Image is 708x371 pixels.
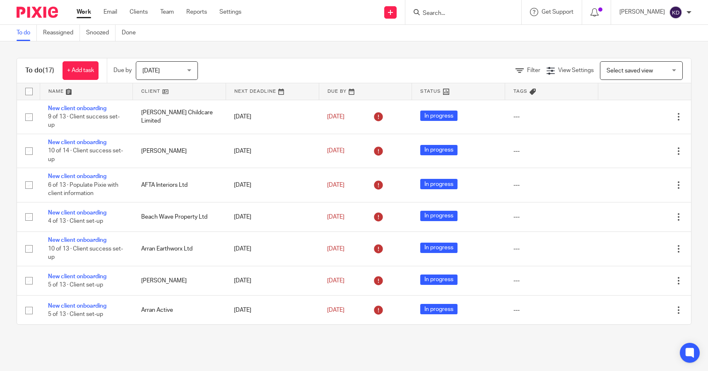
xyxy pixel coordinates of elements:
[669,6,682,19] img: svg%3E
[48,148,123,163] span: 10 of 14 · Client success set-up
[48,274,106,279] a: New client onboarding
[122,25,142,41] a: Done
[86,25,116,41] a: Snoozed
[513,89,527,94] span: Tags
[226,134,319,168] td: [DATE]
[513,147,590,155] div: ---
[43,67,54,74] span: (17)
[542,9,573,15] span: Get Support
[113,66,132,75] p: Due by
[420,111,458,121] span: In progress
[133,296,226,325] td: Arran Active
[327,148,344,154] span: [DATE]
[48,182,118,197] span: 6 of 13 · Populate Pixie with client information
[219,8,241,16] a: Settings
[513,245,590,253] div: ---
[327,182,344,188] span: [DATE]
[133,232,226,266] td: Arran Earthworx Ltd
[104,8,117,16] a: Email
[422,10,496,17] input: Search
[420,275,458,285] span: In progress
[133,266,226,295] td: [PERSON_NAME]
[420,145,458,155] span: In progress
[48,282,103,288] span: 5 of 13 · Client set-up
[48,140,106,145] a: New client onboarding
[420,304,458,314] span: In progress
[48,312,103,318] span: 5 of 13 · Client set-up
[420,211,458,221] span: In progress
[48,303,106,309] a: New client onboarding
[48,246,123,260] span: 10 of 13 · Client success set-up
[43,25,80,41] a: Reassigned
[17,7,58,18] img: Pixie
[48,210,106,216] a: New client onboarding
[327,214,344,220] span: [DATE]
[142,68,160,74] span: [DATE]
[77,8,91,16] a: Work
[327,278,344,284] span: [DATE]
[420,243,458,253] span: In progress
[48,114,120,128] span: 9 of 13 · Client success set-up
[133,202,226,231] td: Beach Wave Property Ltd
[513,277,590,285] div: ---
[133,134,226,168] td: [PERSON_NAME]
[226,202,319,231] td: [DATE]
[133,168,226,202] td: AFTA Interiors Ltd
[226,168,319,202] td: [DATE]
[327,246,344,252] span: [DATE]
[226,232,319,266] td: [DATE]
[133,100,226,134] td: [PERSON_NAME] Childcare Limited
[558,67,594,73] span: View Settings
[420,179,458,189] span: In progress
[160,8,174,16] a: Team
[130,8,148,16] a: Clients
[513,181,590,189] div: ---
[327,114,344,120] span: [DATE]
[513,213,590,221] div: ---
[226,296,319,325] td: [DATE]
[48,106,106,111] a: New client onboarding
[327,307,344,313] span: [DATE]
[527,67,540,73] span: Filter
[619,8,665,16] p: [PERSON_NAME]
[63,61,99,80] a: + Add task
[513,306,590,314] div: ---
[226,100,319,134] td: [DATE]
[48,218,103,224] span: 4 of 13 · Client set-up
[186,8,207,16] a: Reports
[48,173,106,179] a: New client onboarding
[607,68,653,74] span: Select saved view
[513,113,590,121] div: ---
[17,25,37,41] a: To do
[48,237,106,243] a: New client onboarding
[226,266,319,295] td: [DATE]
[25,66,54,75] h1: To do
